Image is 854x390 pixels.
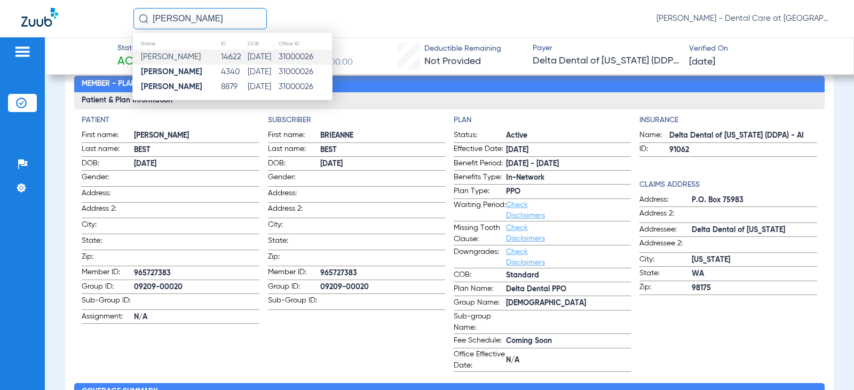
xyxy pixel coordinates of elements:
span: BRIEANNE [320,130,445,141]
h4: Insurance [639,115,817,126]
span: 965727383 [320,268,445,279]
span: [PERSON_NAME] - Dental Care at [GEOGRAPHIC_DATA] [657,13,833,24]
span: Group ID: [268,281,320,294]
span: Name: [639,130,669,142]
td: [DATE] [247,79,278,94]
img: hamburger-icon [14,45,31,58]
span: ID: [639,144,669,156]
span: Delta Dental of [US_STATE] [692,225,817,236]
span: DOB: [268,158,320,171]
th: Name [133,38,220,50]
span: 09209-00020 [320,282,445,293]
span: 965727383 [134,268,259,279]
span: Address: [268,188,320,202]
span: Active [506,130,631,141]
span: Not Provided [424,57,481,66]
span: Gender: [82,172,134,186]
span: [DATE] [134,158,259,170]
h3: Patient & Plan Information [74,92,824,109]
th: Office ID [278,38,332,50]
span: Deductible Remaining [424,43,501,54]
span: Verified On [689,43,836,54]
span: Waiting Period: [454,200,506,221]
span: Standard [506,270,631,281]
span: City: [639,254,692,267]
span: Plan Name: [454,283,506,296]
span: P.O. Box 75983 [692,195,817,206]
a: Check Disclaimers [506,248,545,266]
span: State: [82,235,134,250]
span: Coming Soon [506,336,631,347]
span: Zip: [268,251,320,266]
span: WA [692,268,817,280]
span: Gender: [268,172,320,186]
td: 8879 [220,79,247,94]
span: Plan Type: [454,186,506,198]
td: 31000026 [278,50,332,65]
span: Assignment: [82,311,134,324]
a: Check Disclaimers [506,201,545,219]
span: Status [117,43,155,54]
span: [DATE] [320,158,445,170]
td: [DATE] [247,50,278,65]
span: Zip: [82,251,134,266]
span: Sub-Group ID: [82,295,134,309]
td: [DATE] [247,65,278,79]
span: Sub-group Name: [454,311,506,333]
h4: Subscriber [268,115,445,126]
span: Sub-Group ID: [268,295,320,309]
strong: [PERSON_NAME] [141,68,202,76]
span: First name: [268,130,320,142]
td: 4340 [220,65,247,79]
span: COB: [454,269,506,282]
span: 98175 [692,283,817,294]
span: Missing Tooth Clause: [454,222,506,245]
span: N/A [134,312,259,323]
span: [DATE] - [DATE] [506,158,631,170]
span: Benefits Type: [454,172,506,185]
span: Status: [454,130,506,142]
span: City: [268,219,320,234]
img: Search Icon [139,14,148,23]
th: ID [220,38,247,50]
input: Search for patients [133,8,267,29]
span: 91062 [669,145,817,156]
span: Last name: [82,144,134,156]
span: [US_STATE] [692,254,817,266]
span: Group ID: [82,281,134,294]
span: Payer [533,43,680,54]
h4: Patient [82,115,259,126]
span: 09209-00020 [134,282,259,293]
a: Check Disclaimers [506,224,545,242]
span: Address 2: [639,208,692,222]
span: First name: [82,130,134,142]
span: City: [82,219,134,234]
span: Benefit Period: [454,158,506,171]
th: DOB [247,38,278,50]
span: Zip: [639,282,692,295]
img: Zuub Logo [21,8,58,27]
span: BEST [134,145,259,156]
span: DOB: [82,158,134,171]
span: BEST [320,145,445,156]
span: [PERSON_NAME] [141,53,201,61]
span: In-Network [506,172,631,184]
h4: Claims Address [639,179,817,190]
span: Delta Dental of [US_STATE] (DDPA) - AI [533,54,680,68]
span: Active [117,54,155,69]
strong: [PERSON_NAME] [141,83,202,91]
span: State: [268,235,320,250]
h4: Plan [454,115,631,126]
span: [DATE] [506,145,631,156]
span: [PERSON_NAME] [134,130,259,141]
span: Address 2: [82,203,134,218]
h2: Member - Plan - Insurance [74,76,824,93]
span: Office Effective Date: [454,349,506,371]
span: Delta Dental PPO [506,284,631,295]
span: Addressee 2: [639,238,692,252]
td: 14622 [220,50,247,65]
